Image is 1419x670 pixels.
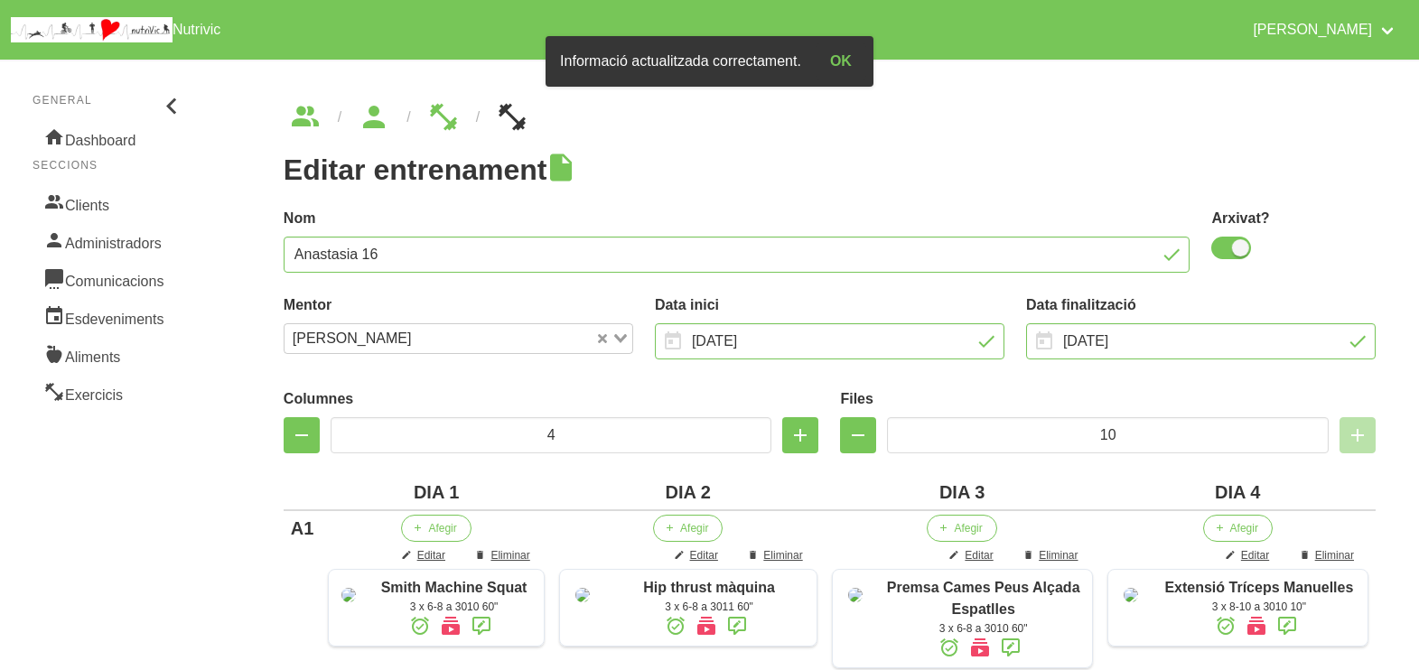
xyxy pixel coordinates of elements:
a: Exercicis [33,374,186,412]
button: Eliminar [1288,542,1368,569]
p: General [33,92,186,108]
h1: Editar entrenament [284,154,1376,186]
img: 8ea60705-12ae-42e8-83e1-4ba62b1261d5%2Factivities%2F25980-smith-machine-squat-jpg.jpg [341,588,356,602]
a: Aliments [33,336,186,374]
a: Clients [33,184,186,222]
div: Informació actualitzada correctament. [546,43,816,79]
div: 3 x 6-8 a 3010 60" [884,620,1083,637]
p: Seccions [33,157,186,173]
span: Afegir [954,520,982,536]
a: Administradors [33,222,186,260]
span: [PERSON_NAME] [288,328,416,349]
button: Clear Selected [598,332,607,346]
div: DIA 2 [559,479,817,506]
button: Afegir [1203,515,1273,542]
span: Extensió Tríceps Manuelles [1164,580,1353,595]
button: Editar [390,542,460,569]
div: 3 x 6-8 a 3010 60" [373,599,534,615]
button: Eliminar [1012,542,1092,569]
button: Afegir [927,515,996,542]
div: Search for option [284,323,633,354]
label: Columnes [284,388,819,410]
button: Eliminar [463,542,544,569]
div: A1 [291,515,314,542]
span: Eliminar [1039,547,1078,563]
img: 8ea60705-12ae-42e8-83e1-4ba62b1261d5%2Factivities%2F60732-extensio-triceps-manuelles-png.png [1124,588,1138,602]
button: Afegir [401,515,471,542]
div: 3 x 8-10 a 3010 10" [1160,599,1358,615]
a: [PERSON_NAME] [1242,7,1408,52]
label: Nom [284,208,1190,229]
button: Editar [663,542,733,569]
img: 8ea60705-12ae-42e8-83e1-4ba62b1261d5%2Factivities%2Fhip%20thrsut%20maquina.jpg [575,588,590,602]
span: Editar [417,547,445,563]
div: 3 x 6-8 a 3011 60" [611,599,807,615]
nav: breadcrumbs [284,103,1376,132]
button: Eliminar [736,542,817,569]
span: Afegir [428,520,456,536]
button: Afegir [653,515,723,542]
span: Editar [1241,547,1269,563]
a: Comunicacions [33,260,186,298]
div: DIA 3 [832,479,1093,506]
a: Esdeveniments [33,298,186,336]
span: Eliminar [763,547,802,563]
label: Arxivat? [1211,208,1376,229]
input: Search for option [417,328,593,349]
span: Hip thrust màquina [643,580,775,595]
div: DIA 4 [1107,479,1368,506]
span: Editar [965,547,993,563]
label: Mentor [284,294,633,316]
button: Editar [938,542,1007,569]
div: DIA 1 [328,479,544,506]
span: Eliminar [490,547,529,563]
span: Premsa Cames Peus Alçada Espatlles [887,580,1080,617]
img: 8ea60705-12ae-42e8-83e1-4ba62b1261d5%2Factivities%2F82988-premsa-cames-peus-separats-png.png [848,588,863,602]
label: Files [840,388,1376,410]
button: Editar [1214,542,1284,569]
button: OK [816,43,866,79]
span: Editar [690,547,718,563]
img: company_logo [11,17,173,42]
span: Smith Machine Squat [381,580,527,595]
a: Dashboard [33,119,186,157]
span: Afegir [680,520,708,536]
label: Data finalització [1026,294,1376,316]
label: Data inici [655,294,1004,316]
span: Eliminar [1315,547,1354,563]
span: Afegir [1230,520,1258,536]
